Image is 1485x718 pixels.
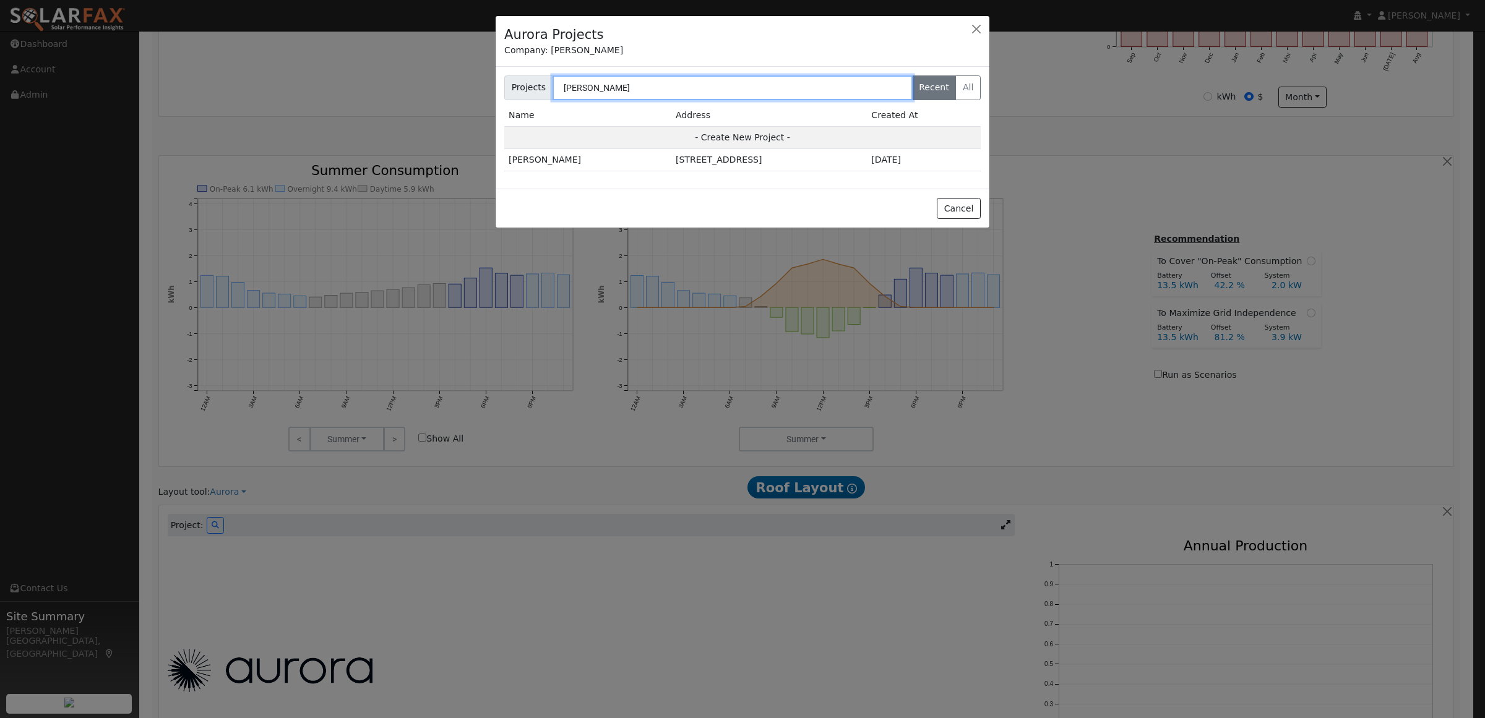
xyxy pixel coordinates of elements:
[955,75,981,100] label: All
[912,75,957,100] label: Recent
[504,44,981,57] div: Company: [PERSON_NAME]
[504,25,604,45] h4: Aurora Projects
[671,105,867,127] td: Address
[671,149,867,171] td: [STREET_ADDRESS]
[504,149,671,171] td: [PERSON_NAME]
[867,149,981,171] td: 2m
[937,198,981,219] button: Cancel
[504,126,981,148] td: - Create New Project -
[867,105,981,127] td: Created At
[504,105,671,127] td: Name
[504,75,553,100] span: Projects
